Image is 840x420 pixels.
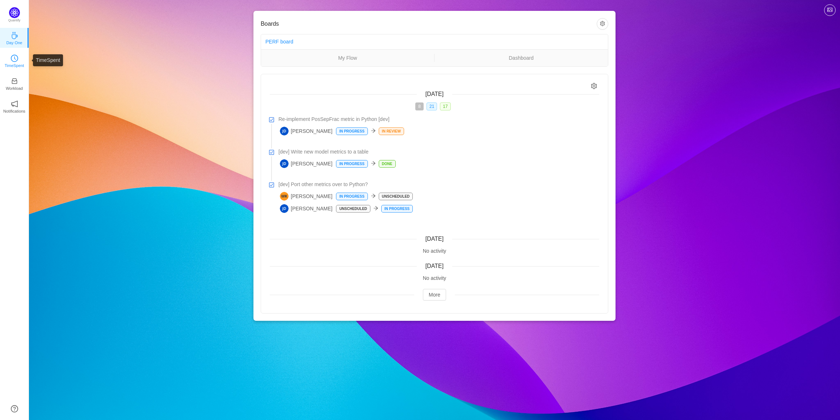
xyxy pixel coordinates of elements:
p: TimeSpent [5,62,24,69]
p: In Progress [336,128,367,135]
p: Day One [6,39,22,46]
p: In Progress [336,160,367,167]
img: JD [280,127,289,135]
button: icon: setting [597,18,608,30]
img: Quantify [9,7,20,18]
p: In Review [379,128,404,135]
a: icon: coffeeDay One [11,34,18,41]
a: [dev] Write new model metrics to a table [278,148,599,156]
p: Done [379,160,395,167]
p: Workload [6,85,23,92]
span: [DATE] [425,263,444,269]
i: icon: arrow-right [371,161,376,166]
span: Re-implement PosSepFrac metric in Python [dev] [278,115,390,123]
a: icon: clock-circleTimeSpent [11,57,18,64]
div: No activity [270,247,599,255]
button: More [423,289,446,301]
span: [DATE] [425,236,444,242]
a: icon: notificationNotifications [11,102,18,110]
p: In Progress [336,193,367,200]
span: 17 [440,102,450,110]
i: icon: coffee [11,32,18,39]
a: PERF board [265,39,293,45]
a: icon: inboxWorkload [11,80,18,87]
span: [PERSON_NAME] [280,127,332,135]
p: Unscheduled [336,205,370,212]
span: [PERSON_NAME] [280,192,332,201]
span: 8 [415,102,424,110]
img: WK [280,192,289,201]
span: [PERSON_NAME] [280,159,332,168]
div: No activity [270,274,599,282]
button: icon: picture [824,4,836,16]
a: icon: question-circle [11,405,18,412]
i: icon: arrow-right [373,206,378,211]
span: [dev] Port other metrics over to Python? [278,181,368,188]
img: JD [280,204,289,213]
span: 21 [427,102,437,110]
i: icon: notification [11,100,18,108]
a: Dashboard [434,54,608,62]
h3: Boards [261,20,597,28]
p: Quantify [8,18,21,23]
i: icon: inbox [11,77,18,85]
a: Re-implement PosSepFrac metric in Python [dev] [278,115,599,123]
a: My Flow [261,54,434,62]
a: [dev] Port other metrics over to Python? [278,181,599,188]
span: [DATE] [425,91,444,97]
i: icon: arrow-right [371,128,376,133]
i: icon: setting [591,83,597,89]
i: icon: clock-circle [11,55,18,62]
p: In Progress [382,205,412,212]
span: [PERSON_NAME] [280,204,332,213]
p: Unscheduled [379,193,413,200]
img: JD [280,159,289,168]
p: Notifications [3,108,25,114]
i: icon: arrow-right [371,193,376,198]
span: [dev] Write new model metrics to a table [278,148,369,156]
